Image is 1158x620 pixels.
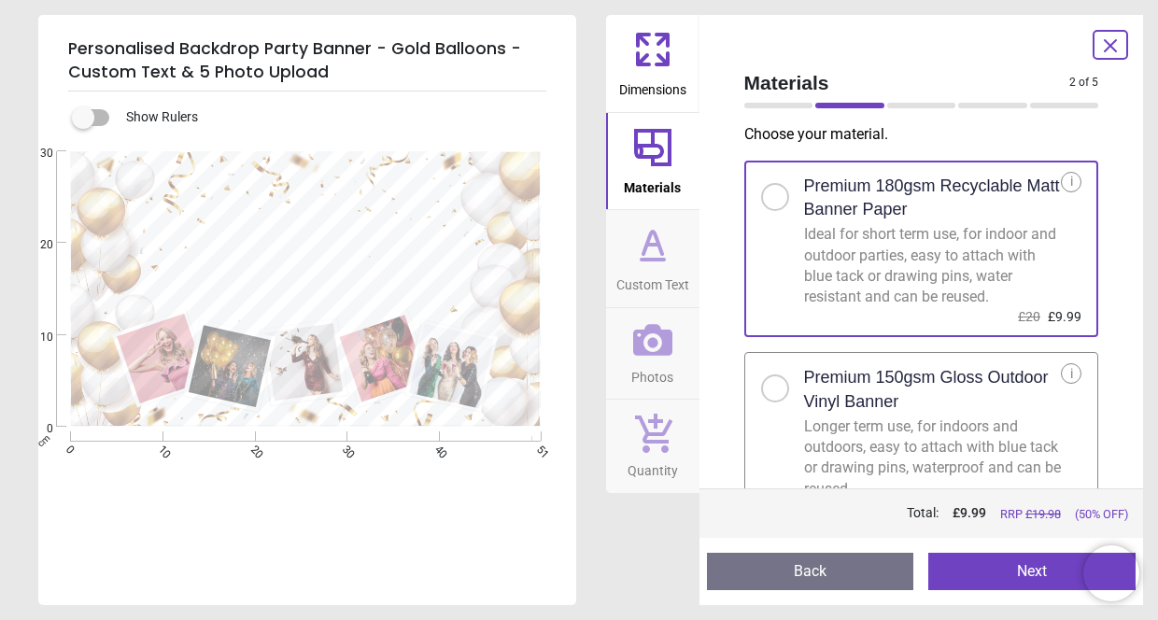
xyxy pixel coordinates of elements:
iframe: Brevo live chat [1083,545,1139,601]
button: Custom Text [606,210,699,307]
span: RRP [1000,506,1061,523]
span: 0 [18,421,53,437]
span: £20 [1018,309,1040,324]
span: Custom Text [616,267,689,295]
button: Quantity [606,400,699,493]
span: £ [953,504,986,523]
span: Materials [744,69,1070,96]
span: 30 [18,146,53,162]
span: £9.99 [1048,309,1081,324]
div: Total: [742,504,1129,523]
button: Photos [606,308,699,400]
div: i [1061,363,1081,384]
span: cm [35,432,52,449]
span: Photos [631,359,673,387]
h2: Premium 180gsm Recyclable Matt Banner Paper [804,175,1062,221]
span: £ 19.98 [1025,507,1061,521]
button: Next [928,553,1136,590]
button: Materials [606,113,699,210]
div: Longer term use, for indoors and outdoors, easy to attach with blue tack or drawing pins, waterpr... [804,416,1062,500]
div: Ideal for short term use, for indoor and outdoor parties, easy to attach with blue tack or drawin... [804,224,1062,308]
p: Choose your material . [744,124,1114,145]
button: Dimensions [606,15,699,112]
span: Materials [624,170,681,198]
div: Show Rulers [83,106,576,129]
span: Dimensions [619,72,686,100]
span: 20 [18,237,53,253]
span: 9.99 [960,505,986,520]
span: Quantity [628,453,678,481]
span: 2 of 5 [1069,75,1098,91]
div: i [1061,172,1081,192]
button: Back [707,553,914,590]
span: 10 [18,330,53,345]
h5: Personalised Backdrop Party Banner - Gold Balloons - Custom Text & 5 Photo Upload [68,30,546,92]
h2: Premium 150gsm Gloss Outdoor Vinyl Banner [804,366,1062,413]
span: (50% OFF) [1075,506,1128,523]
